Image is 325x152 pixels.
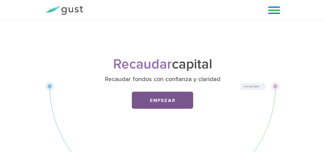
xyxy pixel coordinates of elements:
[105,76,220,83] font: Recaudar fondos con confianza y claridad
[45,6,83,15] img: Logotipo de Gust
[113,56,172,72] font: Recaudar
[172,56,212,72] font: capital
[150,97,175,103] font: Empezar
[132,92,193,109] a: Empezar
